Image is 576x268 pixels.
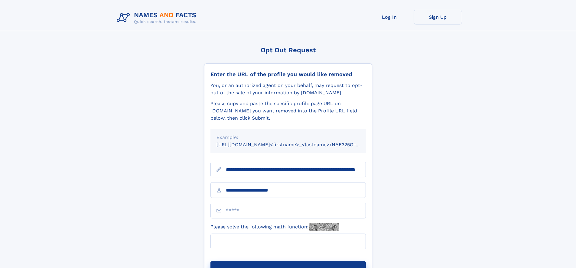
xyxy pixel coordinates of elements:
[210,71,366,78] div: Enter the URL of the profile you would like removed
[216,134,360,141] div: Example:
[210,223,339,231] label: Please solve the following math function:
[210,100,366,122] div: Please copy and paste the specific profile page URL on [DOMAIN_NAME] you want removed into the Pr...
[365,10,414,24] a: Log In
[210,82,366,96] div: You, or an authorized agent on your behalf, may request to opt-out of the sale of your informatio...
[204,46,372,54] div: Opt Out Request
[216,142,377,147] small: [URL][DOMAIN_NAME]<firstname>_<lastname>/NAF325G-xxxxxxxx
[114,10,201,26] img: Logo Names and Facts
[414,10,462,24] a: Sign Up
